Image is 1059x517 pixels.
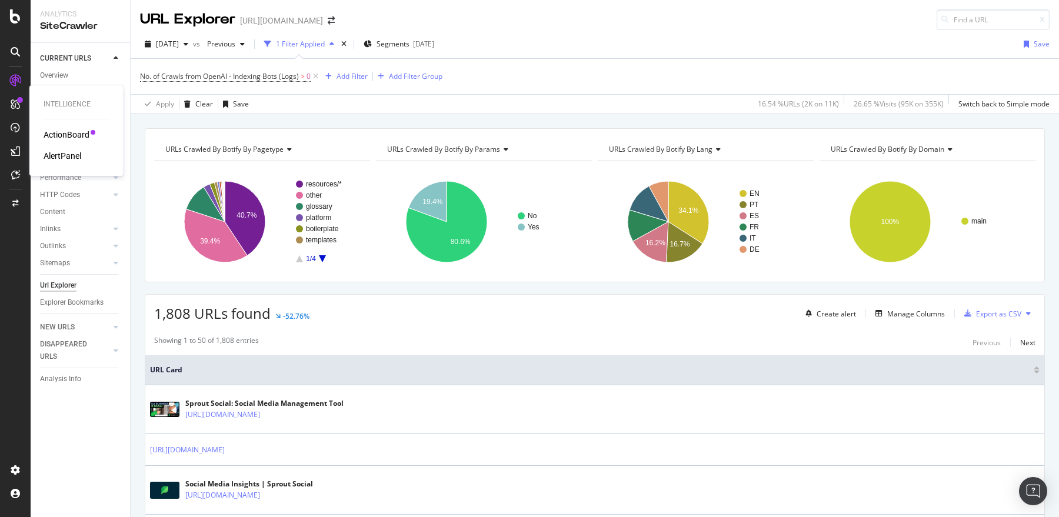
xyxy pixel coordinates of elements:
[40,240,110,252] a: Outlinks
[40,257,110,269] a: Sitemaps
[150,444,225,456] a: [URL][DOMAIN_NAME]
[670,240,690,248] text: 16.7%
[609,144,712,154] span: URLs Crawled By Botify By lang
[373,69,442,84] button: Add Filter Group
[1019,35,1050,54] button: Save
[750,212,759,220] text: ES
[40,189,110,201] a: HTTP Codes
[40,279,76,292] div: Url Explorer
[40,189,80,201] div: HTTP Codes
[195,99,213,109] div: Clear
[150,402,179,417] img: main image
[376,171,592,273] div: A chart.
[200,237,220,245] text: 39.4%
[259,35,339,54] button: 1 Filter Applied
[40,19,121,33] div: SiteCrawler
[976,309,1021,319] div: Export as CSV
[233,99,249,109] div: Save
[40,172,110,184] a: Performance
[240,15,323,26] div: [URL][DOMAIN_NAME]
[140,9,235,29] div: URL Explorer
[150,482,179,499] img: main image
[40,69,68,82] div: Overview
[218,95,249,114] button: Save
[321,69,368,84] button: Add Filter
[44,99,109,109] div: Intelligence
[871,306,945,321] button: Manage Columns
[193,39,202,49] span: vs
[387,144,500,154] span: URLs Crawled By Botify By params
[1020,335,1035,349] button: Next
[276,39,325,49] div: 1 Filter Applied
[40,172,81,184] div: Performance
[165,144,284,154] span: URLs Crawled By Botify By pagetype
[40,321,75,333] div: NEW URLS
[528,223,540,231] text: Yes
[451,238,471,246] text: 80.6%
[750,234,756,242] text: IT
[40,240,66,252] div: Outlinks
[185,409,260,421] a: [URL][DOMAIN_NAME]
[237,211,257,219] text: 40.7%
[328,16,335,25] div: arrow-right-arrow-left
[1019,477,1047,505] div: Open Intercom Messenger
[150,365,1031,375] span: URL Card
[301,71,305,81] span: >
[971,217,987,225] text: main
[306,180,342,188] text: resources/*
[960,304,1021,323] button: Export as CSV
[44,150,81,162] a: AlertPanel
[598,171,814,273] svg: A chart.
[831,144,944,154] span: URLs Crawled By Botify By domain
[140,95,174,114] button: Apply
[40,223,110,235] a: Inlinks
[40,223,61,235] div: Inlinks
[40,9,121,19] div: Analytics
[306,255,316,263] text: 1/4
[40,69,122,82] a: Overview
[156,99,174,109] div: Apply
[40,206,65,218] div: Content
[154,303,271,323] span: 1,808 URLs found
[40,321,110,333] a: NEW URLS
[306,236,337,244] text: templates
[140,71,299,81] span: No. of Crawls from OpenAI - Indexing Bots (Logs)
[40,338,110,363] a: DISAPPEARED URLS
[359,35,439,54] button: Segments[DATE]
[750,223,759,231] text: FR
[413,39,434,49] div: [DATE]
[607,140,803,159] h4: URLs Crawled By Botify By lang
[307,68,311,85] span: 0
[185,489,260,501] a: [URL][DOMAIN_NAME]
[954,95,1050,114] button: Switch back to Simple mode
[958,99,1050,109] div: Switch back to Simple mode
[339,38,349,50] div: times
[40,296,104,309] div: Explorer Bookmarks
[801,304,856,323] button: Create alert
[185,479,313,489] div: Social Media Insights | Sprout Social
[887,309,945,319] div: Manage Columns
[156,39,179,49] span: 2025 Sep. 3rd
[422,198,442,206] text: 19.4%
[973,335,1001,349] button: Previous
[154,335,259,349] div: Showing 1 to 50 of 1,808 entries
[40,296,122,309] a: Explorer Bookmarks
[1020,338,1035,348] div: Next
[820,171,1035,273] svg: A chart.
[854,99,944,109] div: 26.65 % Visits ( 95K on 355K )
[163,140,359,159] h4: URLs Crawled By Botify By pagetype
[179,95,213,114] button: Clear
[389,71,442,81] div: Add Filter Group
[1034,39,1050,49] div: Save
[185,398,344,409] div: Sprout Social: Social Media Management Tool
[973,338,1001,348] div: Previous
[678,206,698,215] text: 34.1%
[44,129,89,141] a: ActionBoard
[40,373,122,385] a: Analysis Info
[154,171,370,273] div: A chart.
[750,201,759,209] text: PT
[40,52,91,65] div: CURRENT URLS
